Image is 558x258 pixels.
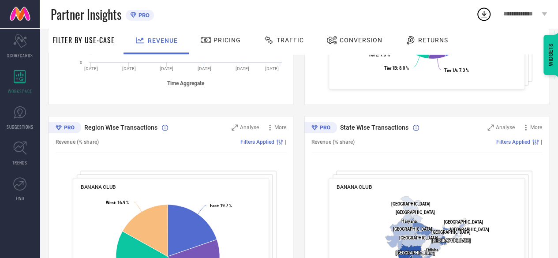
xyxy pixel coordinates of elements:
[393,227,432,232] text: [GEOGRAPHIC_DATA]
[240,139,274,145] span: Filters Applied
[12,159,27,166] span: TRENDS
[7,123,34,130] span: SUGGESTIONS
[340,124,408,131] span: State Wise Transactions
[236,66,249,71] text: [DATE]
[399,236,438,240] text: [GEOGRAPHIC_DATA]
[396,251,435,255] text: [GEOGRAPHIC_DATA]
[426,247,438,252] text: Odisha
[444,67,469,72] text: : 7.3 %
[49,122,81,135] div: Premium
[444,67,457,72] tspan: Tier 1A
[80,60,82,65] text: 0
[232,124,238,131] svg: Zoom
[122,66,135,71] text: [DATE]
[148,37,178,44] span: Revenue
[7,52,33,59] span: SCORECARDS
[476,6,492,22] div: Open download list
[368,52,390,57] text: : 7.3 %
[541,139,542,145] span: |
[8,88,32,94] span: WORKSPACE
[530,124,542,131] span: More
[106,200,115,205] tspan: West
[167,80,205,86] tspan: Time Aggregate
[450,227,489,232] text: [GEOGRAPHIC_DATA]
[487,124,494,131] svg: Zoom
[210,203,232,208] text: : 19.7 %
[285,139,286,145] span: |
[368,52,378,57] tspan: Tier 2
[16,195,24,202] span: FWD
[160,66,173,71] text: [DATE]
[106,200,129,205] text: : 16.9 %
[274,124,286,131] span: More
[337,184,372,190] span: BANANA CLUB
[213,37,241,44] span: Pricing
[384,65,409,70] text: : 8.0 %
[431,238,471,243] text: [GEOGRAPHIC_DATA]
[418,37,448,44] span: Returns
[277,37,304,44] span: Traffic
[210,203,218,208] tspan: East
[84,124,157,131] span: Region Wise Transactions
[384,65,397,70] tspan: Tier 1B
[240,124,259,131] span: Analyse
[396,209,435,214] text: [GEOGRAPHIC_DATA]
[56,139,99,145] span: Revenue (% share)
[84,66,98,71] text: [DATE]
[198,66,211,71] text: [DATE]
[53,35,115,45] span: Filter By Use-Case
[136,12,150,19] span: PRO
[340,37,382,44] span: Conversion
[391,202,431,206] text: [GEOGRAPHIC_DATA]
[304,122,337,135] div: Premium
[51,5,121,23] span: Partner Insights
[496,139,530,145] span: Filters Applied
[431,229,471,234] text: [GEOGRAPHIC_DATA]
[401,219,416,224] text: Haryana
[496,124,515,131] span: Analyse
[265,66,279,71] text: [DATE]
[443,219,483,224] text: [GEOGRAPHIC_DATA]
[311,139,355,145] span: Revenue (% share)
[81,184,116,190] span: BANANA CLUB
